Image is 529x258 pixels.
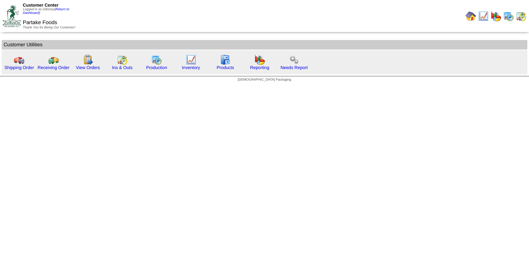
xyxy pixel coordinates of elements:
[186,55,196,65] img: line_graph.gif
[14,55,24,65] img: truck.gif
[289,55,299,65] img: workflow.png
[23,3,58,8] span: Customer Center
[2,40,527,50] td: Customer Utilities
[3,5,21,27] img: ZoRoCo_Logo(Green%26Foil)%20jpg.webp
[151,55,162,65] img: calendarprod.gif
[503,11,514,21] img: calendarprod.gif
[4,65,34,70] a: Shipping Order
[217,65,234,70] a: Products
[38,65,69,70] a: Receiving Order
[516,11,526,21] img: calendarinout.gif
[146,65,167,70] a: Production
[23,20,57,25] span: Partake Foods
[182,65,200,70] a: Inventory
[23,8,69,15] a: (Return to Dashboard)
[281,65,308,70] a: Needs Report
[112,65,132,70] a: Ins & Outs
[23,26,75,29] span: Thank You for Being Our Customer!
[466,11,476,21] img: home.gif
[478,11,489,21] img: line_graph.gif
[491,11,501,21] img: graph.gif
[220,55,231,65] img: cabinet.gif
[83,55,93,65] img: workorder.gif
[250,65,269,70] a: Reporting
[238,78,291,82] span: [DEMOGRAPHIC_DATA] Packaging
[117,55,128,65] img: calendarinout.gif
[254,55,265,65] img: graph.gif
[23,8,69,15] span: Logged in as Ddisney
[76,65,100,70] a: View Orders
[48,55,59,65] img: truck2.gif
